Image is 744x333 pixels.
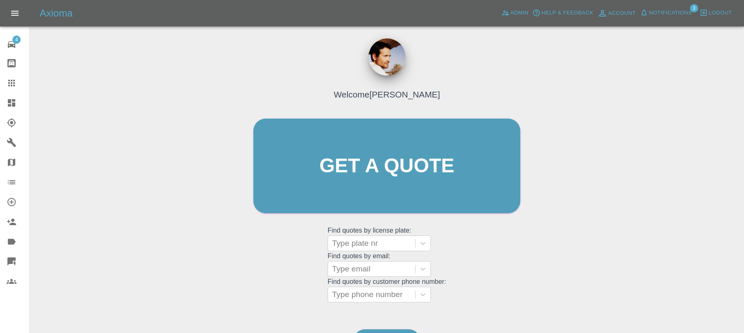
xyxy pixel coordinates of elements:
h4: Welcome [PERSON_NAME] [334,88,440,101]
a: Account [595,7,638,20]
span: Admin [510,8,529,18]
img: ... [368,38,406,76]
grid: Find quotes by email: [328,252,446,277]
span: 3 [690,4,698,12]
span: Help & Feedback [541,8,593,18]
span: Notifications [649,8,692,18]
h5: Axioma [40,7,73,20]
button: Notifications [638,7,694,19]
span: Logout [709,8,732,18]
a: Get a quote [253,119,520,213]
a: Admin [499,7,531,19]
button: Help & Feedback [530,7,595,19]
span: 4 [12,36,21,44]
grid: Find quotes by license plate: [328,227,446,251]
grid: Find quotes by customer phone number: [328,278,446,302]
button: Open drawer [5,3,25,23]
button: Logout [697,7,734,19]
span: Account [608,9,636,18]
